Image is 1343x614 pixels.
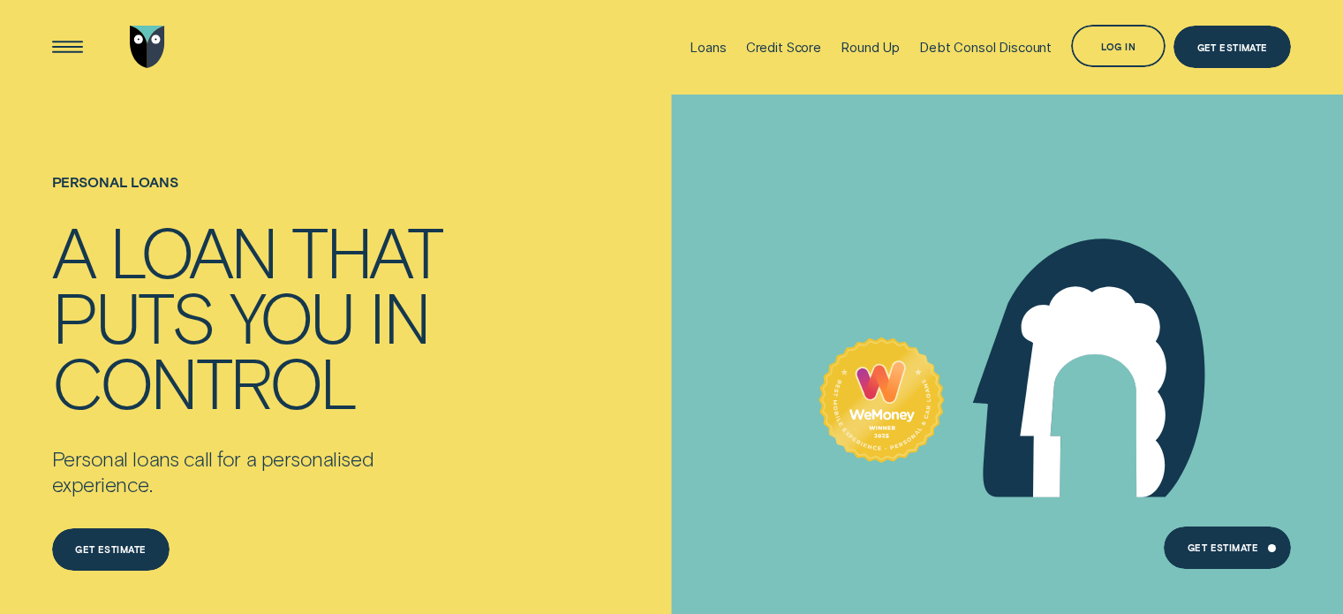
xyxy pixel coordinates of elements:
[52,217,460,414] h4: A loan that puts you in control
[230,283,353,348] div: you
[746,39,821,56] div: Credit Score
[130,26,165,68] img: Wisr
[690,39,726,56] div: Loans
[52,217,94,283] div: A
[291,217,441,283] div: that
[52,348,356,413] div: control
[52,283,214,348] div: puts
[1173,26,1291,68] a: Get Estimate
[52,528,170,571] a: Get estimate
[109,217,275,283] div: loan
[46,26,88,68] button: Open Menu
[369,283,428,348] div: in
[919,39,1052,56] div: Debt Consol Discount
[841,39,900,56] div: Round Up
[52,446,460,497] p: Personal loans call for a personalised experience.
[1164,527,1291,569] a: Get Estimate
[1071,25,1166,67] button: Log in
[52,174,460,217] h1: Personal loans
